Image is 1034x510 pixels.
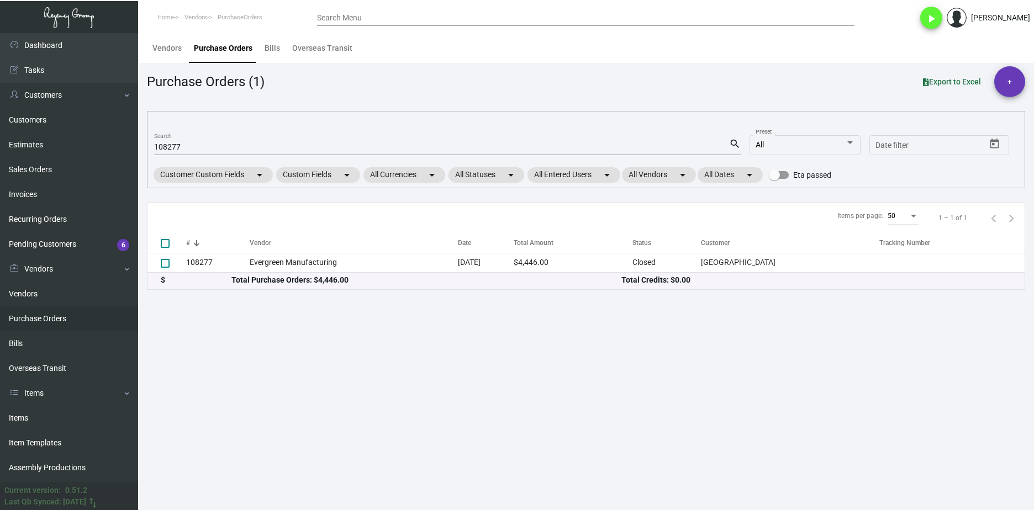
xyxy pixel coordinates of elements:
[265,42,280,54] div: Bills
[698,167,763,183] mat-chip: All Dates
[985,209,1003,227] button: Previous page
[1003,209,1020,227] button: Next page
[632,253,701,272] td: Closed
[184,14,207,21] span: Vendors
[600,168,614,182] mat-icon: arrow_drop_down
[527,167,620,183] mat-chip: All Entered Users
[4,496,86,508] div: Last Qb Synced: [DATE]
[919,141,972,150] input: End date
[947,8,967,28] img: admin@bootstrapmaster.com
[231,274,621,286] div: Total Purchase Orders: $4,446.00
[701,238,879,248] div: Customer
[971,12,1030,24] div: [PERSON_NAME]
[920,7,942,29] button: play_arrow
[514,238,553,248] div: Total Amount
[253,168,266,182] mat-icon: arrow_drop_down
[458,253,513,272] td: [DATE]
[504,168,518,182] mat-icon: arrow_drop_down
[994,66,1025,97] button: +
[938,213,967,223] div: 1 – 1 of 1
[276,167,360,183] mat-chip: Custom Fields
[4,485,61,496] div: Current version:
[888,212,895,220] span: 50
[756,140,764,149] span: All
[449,167,524,183] mat-chip: All Statuses
[888,212,919,220] mat-select: Items per page:
[676,168,689,182] mat-icon: arrow_drop_down
[186,238,190,248] div: #
[154,167,273,183] mat-chip: Customer Custom Fields
[1007,66,1012,97] span: +
[458,238,471,248] div: Date
[186,253,250,272] td: 108277
[793,168,831,182] span: Eta passed
[152,42,182,54] div: Vendors
[925,12,938,25] i: play_arrow
[65,485,87,496] div: 0.51.2
[875,141,910,150] input: Start date
[292,42,352,54] div: Overseas Transit
[879,238,1025,248] div: Tracking Number
[923,77,981,86] span: Export to Excel
[250,238,271,248] div: Vendor
[632,238,651,248] div: Status
[458,238,513,248] div: Date
[147,72,265,92] div: Purchase Orders (1)
[194,42,252,54] div: Purchase Orders
[914,72,990,92] button: Export to Excel
[879,238,930,248] div: Tracking Number
[514,253,632,272] td: $4,446.00
[837,211,883,221] div: Items per page:
[363,167,445,183] mat-chip: All Currencies
[161,274,231,286] div: $
[250,238,458,248] div: Vendor
[621,274,1011,286] div: Total Credits: $0.00
[157,14,174,21] span: Home
[729,137,741,151] mat-icon: search
[632,238,701,248] div: Status
[425,168,439,182] mat-icon: arrow_drop_down
[514,238,632,248] div: Total Amount
[622,167,696,183] mat-chip: All Vendors
[701,253,879,272] td: [GEOGRAPHIC_DATA]
[250,253,458,272] td: Evergreen Manufacturing
[701,238,730,248] div: Customer
[340,168,354,182] mat-icon: arrow_drop_down
[743,168,756,182] mat-icon: arrow_drop_down
[986,135,1004,153] button: Open calendar
[218,14,262,21] span: PurchaseOrders
[186,238,250,248] div: #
